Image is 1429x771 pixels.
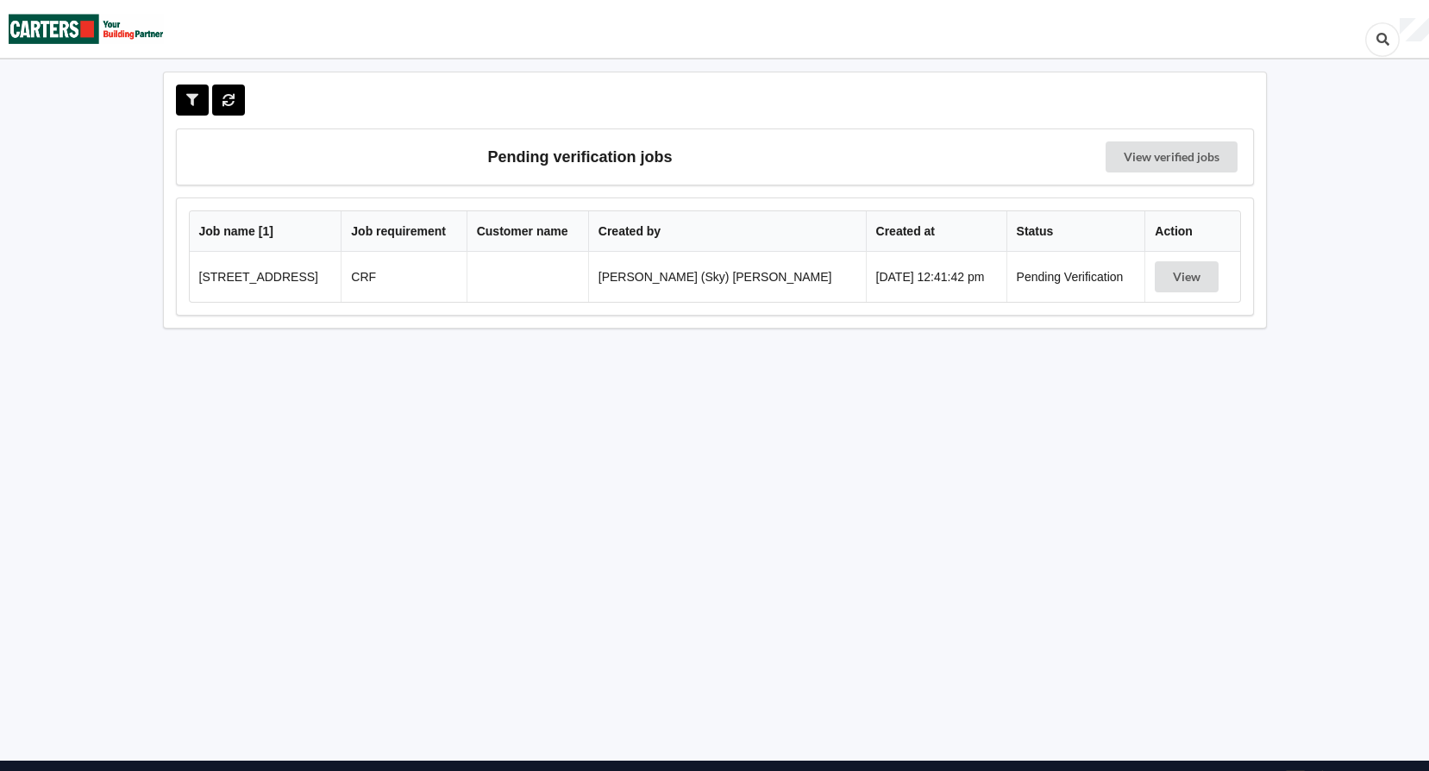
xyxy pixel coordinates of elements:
[1155,270,1222,284] a: View
[467,211,588,252] th: Customer name
[341,211,466,252] th: Job requirement
[1400,18,1429,42] div: User Profile
[866,211,1006,252] th: Created at
[1144,211,1239,252] th: Action
[190,252,342,302] td: [STREET_ADDRESS]
[190,211,342,252] th: Job name [ 1 ]
[588,252,866,302] td: [PERSON_NAME] (Sky) [PERSON_NAME]
[1006,252,1145,302] td: Pending Verification
[1155,261,1219,292] button: View
[341,252,466,302] td: CRF
[9,1,164,57] img: Carters
[1106,141,1238,172] a: View verified jobs
[588,211,866,252] th: Created by
[1006,211,1145,252] th: Status
[866,252,1006,302] td: [DATE] 12:41:42 pm
[189,141,972,172] h3: Pending verification jobs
